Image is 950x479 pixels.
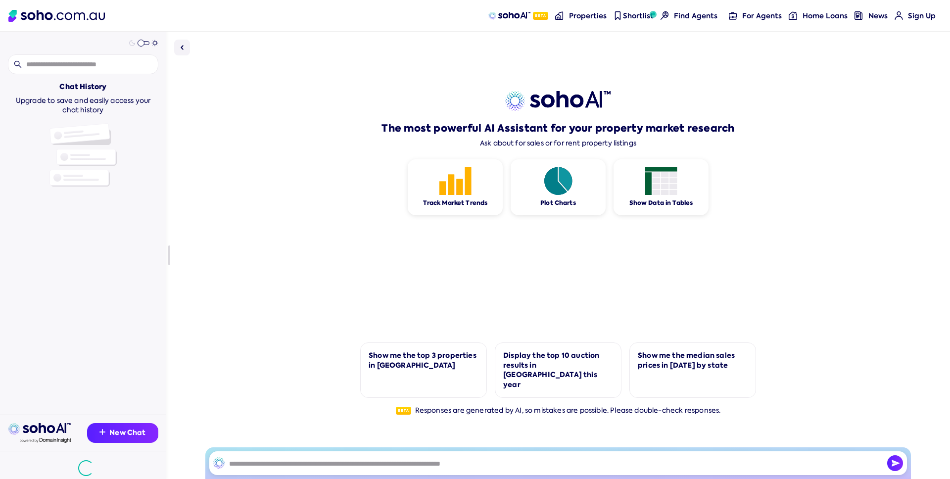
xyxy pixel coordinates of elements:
button: Send [887,455,903,471]
img: for-agents-nav icon [789,11,797,20]
img: Soho Logo [8,10,105,22]
div: Track Market Trends [423,199,488,207]
div: Ask about for sales or for rent property listings [480,139,636,147]
div: Chat History [59,82,106,92]
img: Recommendation icon [99,429,105,435]
img: Sidebar toggle icon [176,42,188,53]
img: sohoai logo [505,91,611,111]
div: Upgrade to save and easily access your chat history [8,96,158,115]
button: New Chat [87,423,158,443]
img: Feature 1 icon [439,167,472,195]
img: Send icon [887,455,903,471]
img: properties-nav icon [555,11,564,20]
div: Show Data in Tables [629,199,693,207]
span: News [868,11,888,21]
div: Display the top 10 auction results in [GEOGRAPHIC_DATA] this year [503,351,613,389]
span: Home Loans [803,11,848,21]
span: Find Agents [674,11,717,21]
h1: The most powerful AI Assistant for your property market research [381,121,734,135]
div: Show me the median sales prices in [DATE] by state [638,351,748,370]
img: sohoai logo [8,423,71,435]
div: Responses are generated by AI, so mistakes are possible. Please double-check responses. [396,406,721,416]
img: Data provided by Domain Insight [20,438,71,443]
span: Properties [569,11,607,21]
img: Find agents icon [661,11,669,20]
span: Beta [396,407,411,415]
img: Feature 1 icon [542,167,574,195]
span: Sign Up [908,11,936,21]
img: Feature 1 icon [645,167,677,195]
img: news-nav icon [855,11,863,20]
img: Chat history illustration [49,123,117,187]
img: shortlist-nav icon [614,11,622,20]
span: Beta [533,12,548,20]
span: For Agents [742,11,782,21]
img: sohoAI logo [488,12,530,20]
div: Show me the top 3 properties in [GEOGRAPHIC_DATA] [369,351,478,370]
img: for-agents-nav icon [729,11,737,20]
img: SohoAI logo black [213,457,225,469]
img: for-agents-nav icon [895,11,903,20]
div: Plot Charts [540,199,576,207]
span: Shortlist [623,11,654,21]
